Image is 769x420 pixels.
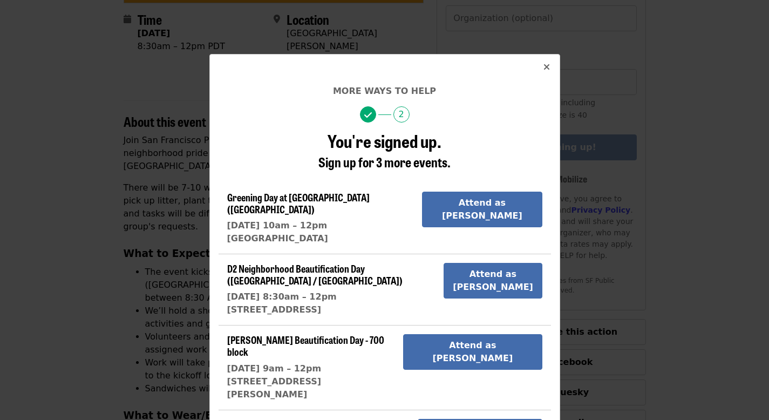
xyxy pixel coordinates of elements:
[318,152,451,171] span: Sign up for 3 more events.
[393,106,410,123] span: 2
[227,362,395,375] div: [DATE] 9am – 12pm
[333,86,436,96] span: More ways to help
[328,128,441,153] span: You're signed up.
[227,303,435,316] div: [STREET_ADDRESS]
[227,263,435,316] a: D2 Neighborhood Beautification Day ([GEOGRAPHIC_DATA] / [GEOGRAPHIC_DATA])[DATE] 8:30am – 12pm[ST...
[422,192,542,227] button: Attend as [PERSON_NAME]
[543,62,550,72] i: times icon
[444,263,542,299] button: Attend as [PERSON_NAME]
[534,55,560,80] button: Close
[364,110,372,120] i: check icon
[227,290,435,303] div: [DATE] 8:30am – 12pm
[227,219,414,232] div: [DATE] 10am – 12pm
[227,232,414,245] div: [GEOGRAPHIC_DATA]
[403,334,542,370] button: Attend as [PERSON_NAME]
[227,333,384,358] span: [PERSON_NAME] Beautification Day - 700 block
[227,261,403,287] span: D2 Neighborhood Beautification Day ([GEOGRAPHIC_DATA] / [GEOGRAPHIC_DATA])
[227,334,395,401] a: [PERSON_NAME] Beautification Day - 700 block[DATE] 9am – 12pm[STREET_ADDRESS][PERSON_NAME]
[227,375,395,401] div: [STREET_ADDRESS][PERSON_NAME]
[227,190,370,216] span: Greening Day at [GEOGRAPHIC_DATA] ([GEOGRAPHIC_DATA])
[227,192,414,245] a: Greening Day at [GEOGRAPHIC_DATA] ([GEOGRAPHIC_DATA])[DATE] 10am – 12pm[GEOGRAPHIC_DATA]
